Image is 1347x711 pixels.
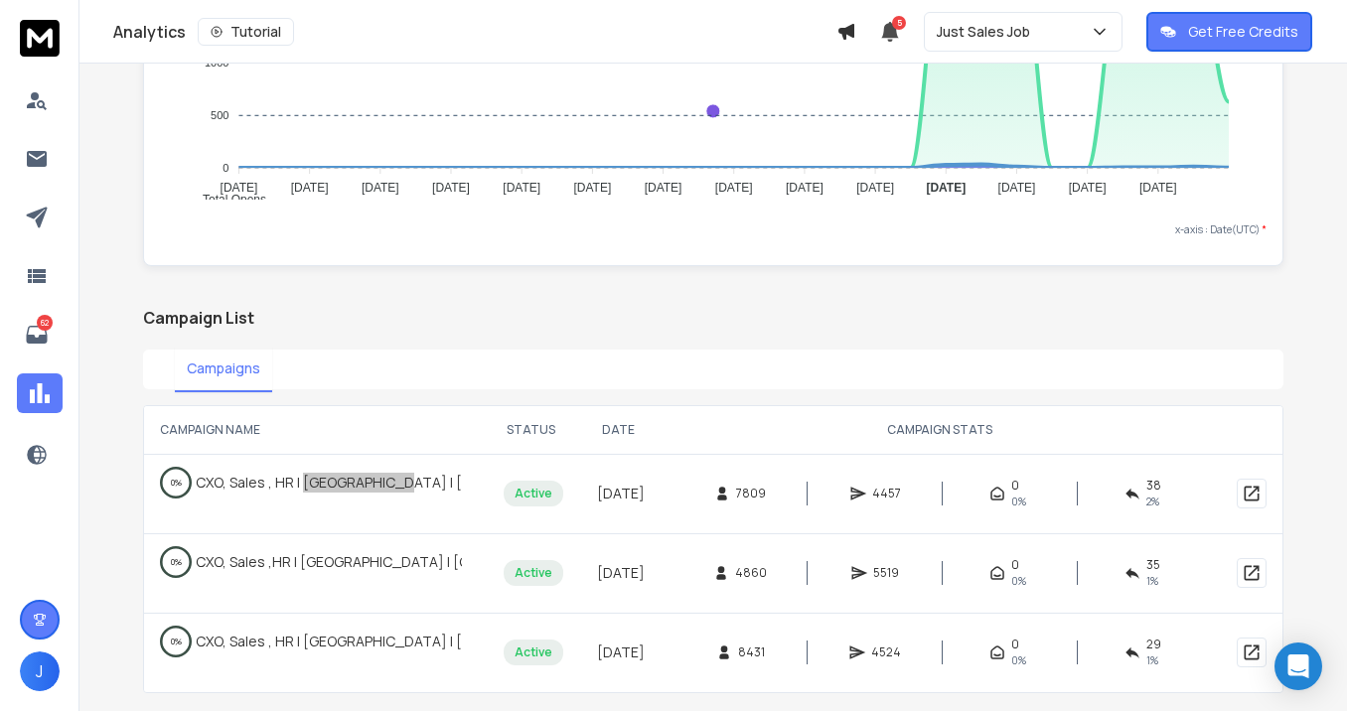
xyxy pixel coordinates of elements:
td: CXO, Sales , HR | [GEOGRAPHIC_DATA] | [GEOGRAPHIC_DATA] [144,455,462,510]
th: CAMPAIGN STATS [659,406,1221,454]
h2: Campaign List [143,306,1283,330]
tspan: [DATE] [362,181,399,195]
td: CXO, Sales , HR | [GEOGRAPHIC_DATA] | [GEOGRAPHIC_DATA] [144,614,462,669]
span: 38 [1146,478,1161,494]
tspan: [DATE] [786,181,823,195]
span: Total Opens [188,193,266,207]
span: 5519 [873,565,899,581]
p: 0 % [171,632,182,651]
tspan: [DATE] [291,181,329,195]
span: 8431 [738,644,765,660]
p: x-axis : Date(UTC) [160,222,1267,237]
span: 5 [892,16,906,30]
span: 4524 [871,644,901,660]
th: CAMPAIGN NAME [144,406,485,454]
tspan: 0 [223,162,228,174]
span: 0% [1011,494,1026,509]
th: STATUS [485,406,578,454]
div: Active [504,560,563,586]
span: 4860 [735,565,767,581]
tspan: [DATE] [1139,181,1177,195]
span: 29 [1146,637,1161,652]
tspan: [DATE] [715,181,753,195]
div: Open Intercom Messenger [1274,642,1322,690]
tspan: [DATE] [1069,181,1107,195]
p: Get Free Credits [1188,22,1298,42]
tspan: [DATE] [220,181,257,195]
button: Tutorial [198,18,294,46]
span: 0 [1011,478,1019,494]
span: 35 [1146,557,1160,573]
button: J [20,651,60,691]
th: DATE [578,406,659,454]
tspan: [DATE] [573,181,611,195]
a: 62 [17,315,57,355]
div: Analytics [113,18,836,46]
td: CXO, Sales ,HR | [GEOGRAPHIC_DATA] | [GEOGRAPHIC_DATA] [144,534,462,590]
tspan: [DATE] [998,181,1036,195]
span: 0% [1011,652,1026,668]
p: 0 % [171,552,182,572]
td: [DATE] [578,533,659,613]
span: 2 % [1146,494,1159,509]
tspan: 1000 [205,57,228,69]
span: 0 [1011,557,1019,573]
span: 0 [1011,637,1019,652]
tspan: [DATE] [432,181,470,195]
span: 1 % [1146,652,1158,668]
div: Active [504,481,563,506]
p: Just Sales Job [937,22,1038,42]
tspan: 500 [211,109,228,121]
button: Get Free Credits [1146,12,1312,52]
tspan: [DATE] [856,181,894,195]
span: 4457 [872,486,901,501]
td: [DATE] [578,613,659,692]
span: 0% [1011,573,1026,589]
p: 62 [37,315,53,331]
span: 1 % [1146,573,1158,589]
tspan: [DATE] [645,181,682,195]
tspan: [DATE] [926,181,966,195]
tspan: [DATE] [503,181,540,195]
button: Campaigns [175,347,272,392]
span: 7809 [736,486,766,501]
td: [DATE] [578,454,659,533]
p: 0 % [171,473,182,493]
div: Active [504,640,563,665]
